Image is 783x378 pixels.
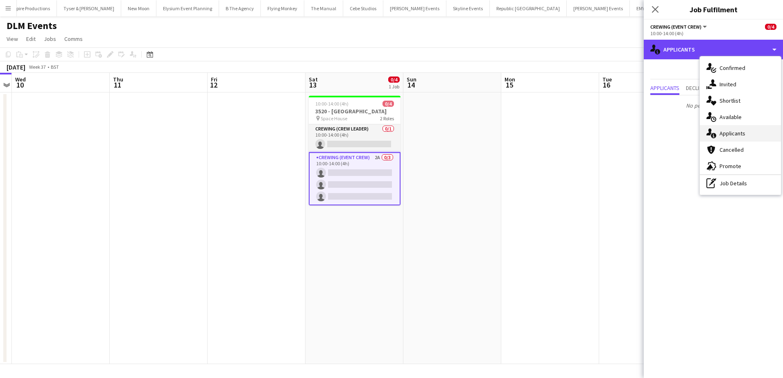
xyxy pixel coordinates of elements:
[219,0,261,16] button: B The Agency
[389,83,399,90] div: 1 Job
[446,0,490,16] button: Skyline Events
[51,64,59,70] div: BST
[112,80,123,90] span: 11
[261,0,304,16] button: Flying Monkey
[383,0,446,16] button: [PERSON_NAME] Events
[503,80,515,90] span: 15
[382,101,394,107] span: 0/4
[23,34,39,44] a: Edit
[686,85,708,91] span: Declined
[15,76,26,83] span: Wed
[57,0,121,16] button: Tyser & [PERSON_NAME]
[121,0,156,16] button: New Moon
[380,115,394,122] span: 2 Roles
[309,152,401,205] app-card-role: Crewing (Event Crew)2A0/310:00-14:00 (4h)
[14,80,26,90] span: 10
[113,76,123,83] span: Thu
[3,34,21,44] a: View
[765,24,776,30] span: 0/4
[644,4,783,15] h3: Job Fulfilment
[210,80,217,90] span: 12
[61,34,86,44] a: Comms
[567,0,630,16] button: [PERSON_NAME] Events
[720,146,744,153] span: Cancelled
[407,76,416,83] span: Sun
[720,113,742,121] span: Available
[27,64,48,70] span: Week 37
[388,76,400,83] span: 0/4
[156,0,219,16] button: Elysium Event Planning
[650,24,702,30] span: Crewing (Event Crew)
[44,35,56,43] span: Jobs
[650,24,708,30] button: Crewing (Event Crew)
[309,108,401,115] h3: 3520 - [GEOGRAPHIC_DATA]
[720,130,745,137] span: Applicants
[7,35,18,43] span: View
[720,81,736,88] span: Invited
[630,0,670,16] button: EMYP Studios
[601,80,612,90] span: 16
[304,0,343,16] button: The Manual
[211,76,217,83] span: Fri
[405,80,416,90] span: 14
[309,76,318,83] span: Sat
[7,63,25,71] div: [DATE]
[7,20,57,32] h1: DLM Events
[309,124,401,152] app-card-role: Crewing (Crew Leader)0/110:00-14:00 (4h)
[308,80,318,90] span: 13
[41,34,59,44] a: Jobs
[644,99,783,112] p: No pending applicants
[315,101,349,107] span: 10:00-14:00 (4h)
[64,35,83,43] span: Comms
[321,115,347,122] span: Space House
[720,162,741,170] span: Promote
[602,76,612,83] span: Tue
[644,40,783,59] div: Applicants
[490,0,567,16] button: Republic [GEOGRAPHIC_DATA]
[720,97,740,104] span: Shortlist
[700,175,781,191] div: Job Details
[650,85,679,91] span: Applicants
[720,64,745,72] span: Confirmed
[343,0,383,16] button: Cebe Studios
[309,96,401,205] app-job-card: 10:00-14:00 (4h)0/43520 - [GEOGRAPHIC_DATA] Space House2 RolesCrewing (Crew Leader)0/110:00-14:00...
[505,76,515,83] span: Mon
[650,30,776,36] div: 10:00-14:00 (4h)
[26,35,36,43] span: Edit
